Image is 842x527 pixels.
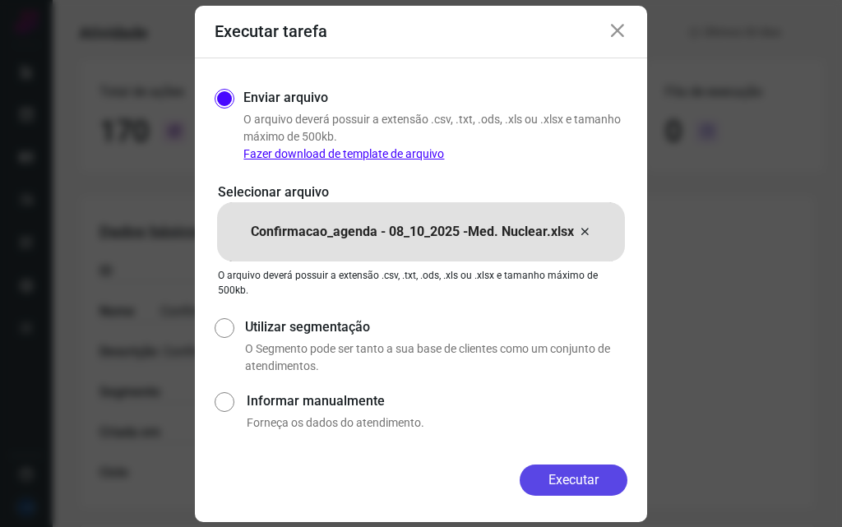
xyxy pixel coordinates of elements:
[245,317,627,337] label: Utilizar segmentação
[247,414,627,432] p: Forneça os dados do atendimento.
[245,340,627,375] p: O Segmento pode ser tanto a sua base de clientes como um conjunto de atendimentos.
[215,21,327,41] h3: Executar tarefa
[218,183,624,202] p: Selecionar arquivo
[243,147,444,160] a: Fazer download de template de arquivo
[520,465,627,496] button: Executar
[243,111,627,163] p: O arquivo deverá possuir a extensão .csv, .txt, .ods, .xls ou .xlsx e tamanho máximo de 500kb.
[251,222,574,242] p: Confirmacao_agenda - 08_10_2025 -Med. Nuclear.xlsx
[247,391,627,411] label: Informar manualmente
[218,268,624,298] p: O arquivo deverá possuir a extensão .csv, .txt, .ods, .xls ou .xlsx e tamanho máximo de 500kb.
[243,88,328,108] label: Enviar arquivo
